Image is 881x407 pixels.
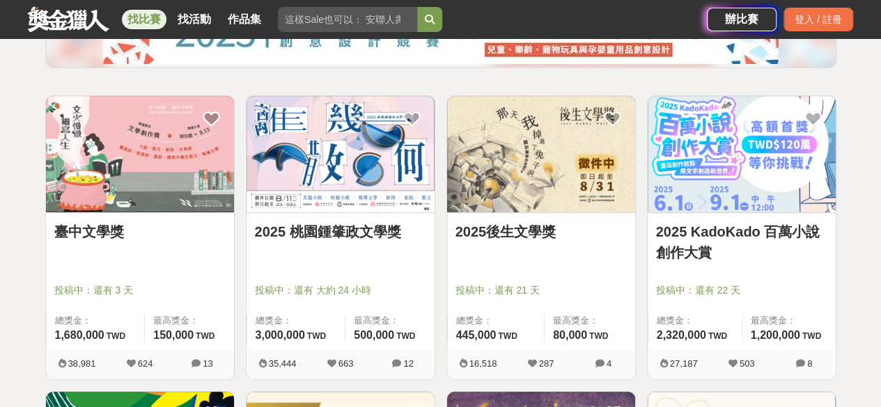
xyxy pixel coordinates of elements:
span: 最高獎金： [354,314,426,328]
span: 總獎金： [256,314,337,328]
span: 3,000,000 [256,329,305,341]
input: 這樣Sale也可以： 安聯人壽創意銷售法募集 [278,7,417,32]
span: TWD [107,331,125,341]
span: TWD [196,331,215,341]
span: 1,200,000 [751,329,800,341]
a: 2025 桃園鍾肇政文學獎 [255,221,426,242]
img: Cover Image [648,96,836,212]
span: TWD [802,331,821,341]
span: 1,680,000 [55,329,104,341]
img: Cover Image [447,96,635,212]
span: 80,000 [553,329,587,341]
span: 最高獎金： [751,314,827,328]
span: 27,187 [670,358,698,369]
a: Cover Image [247,96,435,213]
span: 445,000 [456,329,497,341]
span: 38,981 [68,358,96,369]
span: 投稿中：還有 21 天 [455,283,627,298]
span: 4 [607,358,611,369]
span: 500,000 [354,329,394,341]
span: 投稿中：還有 22 天 [656,283,827,298]
span: 8 [807,358,812,369]
span: 13 [203,358,212,369]
span: 503 [740,358,755,369]
span: 最高獎金： [553,314,627,328]
span: 624 [138,358,153,369]
span: 總獎金： [657,314,733,328]
span: 663 [338,358,354,369]
span: TWD [307,331,326,341]
a: 2025後生文學獎 [455,221,627,242]
a: 作品集 [222,10,267,29]
a: 辦比賽 [707,8,777,31]
a: 找活動 [172,10,217,29]
div: 登入 / 註冊 [783,8,853,31]
span: 150,000 [153,329,194,341]
span: 總獎金： [55,314,137,328]
span: 總獎金： [456,314,536,328]
a: 2025 KadoKado 百萬小說創作大賞 [656,221,827,263]
span: 投稿中：還有 3 天 [54,283,226,298]
span: TWD [589,331,608,341]
span: 12 [403,358,413,369]
span: TWD [708,331,727,341]
span: TWD [396,331,415,341]
span: 投稿中：還有 大約 24 小時 [255,283,426,298]
a: Cover Image [46,96,234,213]
span: 287 [539,358,554,369]
a: 臺中文學獎 [54,221,226,242]
span: 2,320,000 [657,329,706,341]
img: Cover Image [247,96,435,212]
a: 找比賽 [122,10,166,29]
span: 35,444 [269,358,297,369]
span: 16,518 [469,358,497,369]
img: Cover Image [46,96,234,212]
a: Cover Image [447,96,635,213]
span: 最高獎金： [153,314,225,328]
a: Cover Image [648,96,836,213]
span: TWD [498,331,517,341]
